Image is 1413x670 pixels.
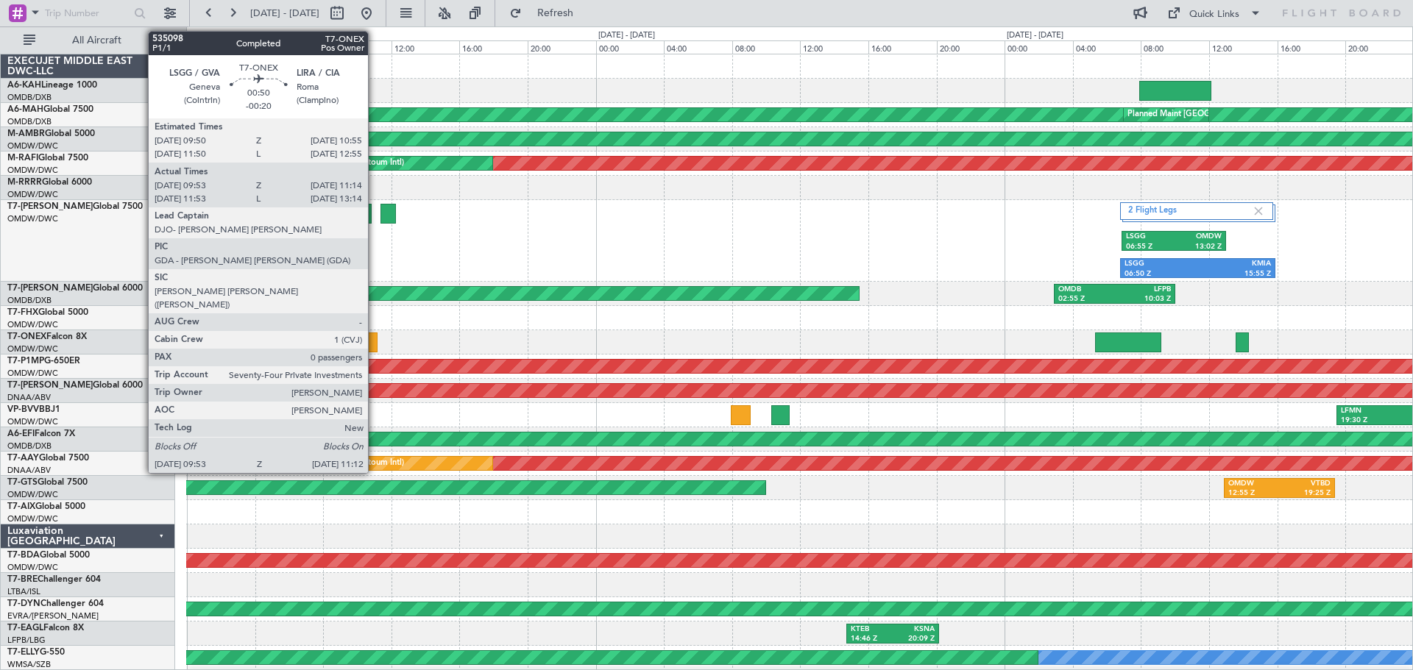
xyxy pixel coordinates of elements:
span: T7-AIX [7,502,35,511]
span: A6-EFI [7,430,35,438]
div: 10:03 Z [1115,294,1172,304]
a: OMDB/DXB [7,116,52,127]
div: 19:30 Z [1341,416,1393,426]
span: M-RRRR [7,178,42,187]
span: T7-P1MP [7,357,44,366]
span: M-AMBR [7,129,45,138]
span: A6-KAH [7,81,41,90]
a: DNAA/ABV [7,465,51,476]
div: 08:00 [732,40,801,54]
div: [DATE] - [DATE] [189,29,246,42]
span: T7-ONEX [7,332,46,341]
div: 12:00 [392,40,460,54]
div: LSGG [1126,232,1174,242]
a: T7-ONEXFalcon 8X [7,332,87,341]
button: All Aircraft [16,29,160,52]
a: M-RAFIGlobal 7500 [7,154,88,163]
a: WMSA/SZB [7,659,51,670]
div: 08:00 [1141,40,1209,54]
div: 20:09 Z [893,634,935,644]
span: T7-FHX [7,308,38,317]
a: OMDB/DXB [7,295,52,306]
a: LTBA/ISL [7,586,40,597]
span: A6-MAH [7,105,43,114]
div: 15:55 Z [1198,269,1271,279]
div: 13:02 Z [1174,242,1222,252]
span: T7-ELLY [7,648,40,657]
a: DNAA/ABV [7,392,51,403]
div: 00:00 [1005,40,1073,54]
a: A6-KAHLineage 1000 [7,81,97,90]
a: OMDW/DWC [7,416,58,427]
div: 20:00 [528,40,596,54]
span: T7-BRE [7,575,38,584]
span: T7-GTS [7,478,38,487]
a: T7-[PERSON_NAME]Global 6000 [7,284,143,293]
a: T7-EAGLFalcon 8X [7,624,84,632]
a: T7-ELLYG-550 [7,648,65,657]
a: OMDW/DWC [7,213,58,224]
a: T7-AIXGlobal 5000 [7,502,85,511]
button: Refresh [503,1,591,25]
div: [DATE] - [DATE] [598,29,655,42]
div: KSNA [893,624,935,635]
div: 00:00 [187,40,255,54]
a: EVRA/[PERSON_NAME] [7,610,99,621]
div: OMDW [1228,479,1279,489]
div: Planned Maint [GEOGRAPHIC_DATA] ([GEOGRAPHIC_DATA] Intl) [1127,104,1373,126]
div: OMDB [1058,285,1115,295]
a: T7-GTSGlobal 7500 [7,478,88,487]
div: 06:50 Z [1125,269,1197,279]
a: T7-DYNChallenger 604 [7,599,104,608]
span: Refresh [525,8,587,18]
div: 14:46 Z [851,634,893,644]
a: VP-BVVBBJ1 [7,405,60,414]
a: LFPB/LBG [7,635,46,646]
div: VTBD [1280,479,1331,489]
div: 02:55 Z [1058,294,1115,304]
a: OMDW/DWC [7,189,58,200]
a: M-RRRRGlobal 6000 [7,178,92,187]
button: Quick Links [1160,1,1269,25]
span: T7-BDA [7,551,40,560]
a: T7-FHXGlobal 5000 [7,308,88,317]
div: 00:00 [596,40,665,54]
div: 12:55 Z [1228,488,1279,499]
a: M-AMBRGlobal 5000 [7,129,95,138]
div: OMDW [1174,232,1222,242]
div: LSGG [1125,259,1197,269]
div: 16:00 [459,40,528,54]
a: OMDB/DXB [7,92,52,103]
div: 12:00 [1209,40,1278,54]
a: OMDW/DWC [7,562,58,573]
input: Trip Number [45,2,130,24]
div: 16:00 [868,40,937,54]
div: 08:00 [323,40,392,54]
div: 19:25 Z [1280,488,1331,499]
a: T7-[PERSON_NAME]Global 6000 [7,381,143,390]
a: T7-P1MPG-650ER [7,357,80,366]
div: 04:00 [255,40,324,54]
a: OMDW/DWC [7,513,58,524]
a: T7-AAYGlobal 7500 [7,454,89,463]
a: A6-EFIFalcon 7X [7,430,75,438]
a: OMDW/DWC [7,343,58,354]
span: T7-[PERSON_NAME] [7,202,93,211]
a: OMDW/DWC [7,165,58,176]
a: OMDW/DWC [7,319,58,330]
span: M-RAFI [7,154,38,163]
div: Quick Links [1189,7,1239,22]
div: [DATE] - [DATE] [1007,29,1063,42]
div: LFMN [1341,406,1393,416]
div: LFPB [1115,285,1172,295]
span: T7-AAY [7,454,39,463]
span: All Aircraft [38,35,155,46]
div: 04:00 [1073,40,1141,54]
a: OMDB/DXB [7,441,52,452]
div: 20:00 [937,40,1005,54]
span: T7-[PERSON_NAME] [7,381,93,390]
span: VP-BVV [7,405,39,414]
a: A6-MAHGlobal 7500 [7,105,93,114]
div: KMIA [1198,259,1271,269]
div: 12:00 [800,40,868,54]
